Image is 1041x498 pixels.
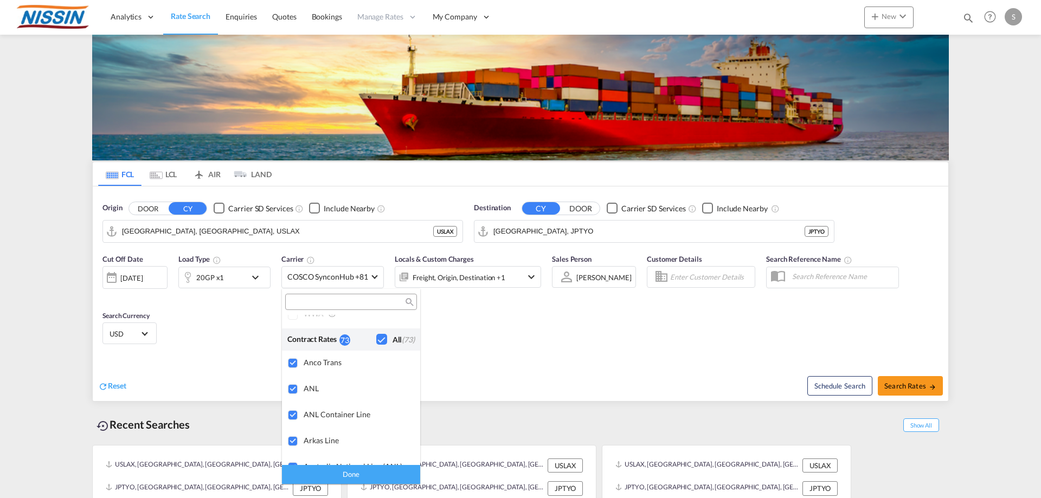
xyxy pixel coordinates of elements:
div: Contract Rates [287,334,339,345]
span: (73) [402,335,415,344]
div: ANL [304,384,412,393]
div: 73 [339,334,350,346]
div: All [393,334,415,345]
md-icon: icon-magnify [404,298,413,306]
div: Arkas Line [304,436,412,445]
div: Done [282,465,420,484]
md-checkbox: Checkbox No Ink [376,334,415,345]
div: Australia National Line (ANL) [304,462,412,471]
div: ANL Container Line [304,410,412,419]
div: Anco Trans [304,358,412,367]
